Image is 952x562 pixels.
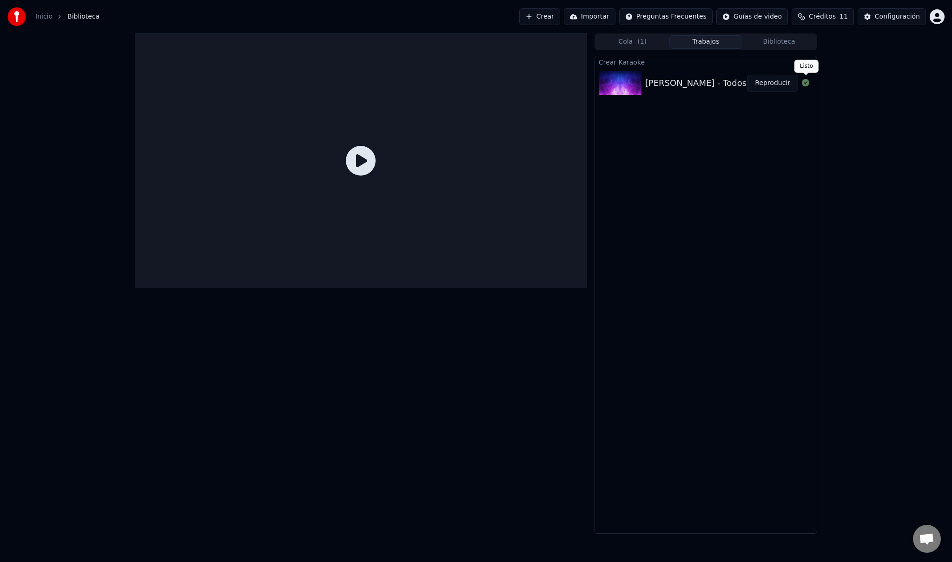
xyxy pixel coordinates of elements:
[595,56,817,67] div: Crear Karaoke
[858,8,926,25] button: Configuración
[596,35,669,49] button: Cola
[619,8,713,25] button: Preguntas Frecuentes
[809,12,836,21] span: Créditos
[747,75,798,91] button: Reproducir
[35,12,99,21] nav: breadcrumb
[67,12,99,21] span: Biblioteca
[645,77,829,90] div: [PERSON_NAME] - Todos Locos - Est-D-C-4-4
[637,37,647,46] span: ( 1 )
[7,7,26,26] img: youka
[875,12,920,21] div: Configuración
[519,8,560,25] button: Crear
[716,8,788,25] button: Guías de video
[913,525,941,553] div: Chat abierto
[35,12,53,21] a: Inicio
[564,8,615,25] button: Importar
[742,35,816,49] button: Biblioteca
[669,35,743,49] button: Trabajos
[840,12,848,21] span: 11
[794,60,819,73] div: Listo
[792,8,854,25] button: Créditos11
